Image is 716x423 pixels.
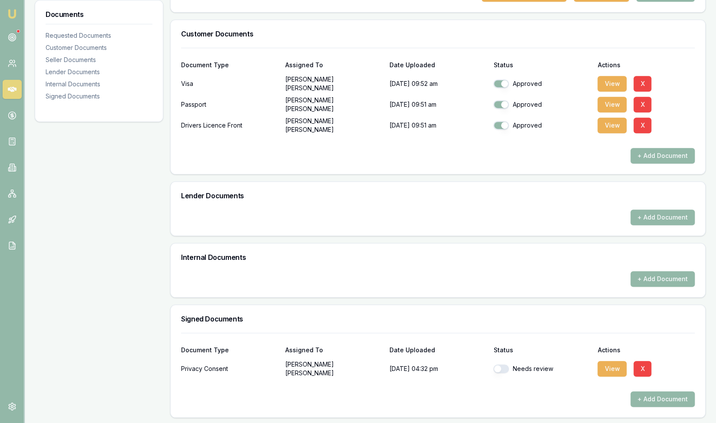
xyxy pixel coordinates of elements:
div: Privacy Consent [181,360,278,377]
div: Status [493,347,591,353]
button: View [597,118,627,133]
div: Approved [493,100,591,109]
button: View [597,97,627,112]
button: View [597,361,627,377]
div: Needs review [493,364,591,373]
h3: Lender Documents [181,192,695,199]
p: [DATE] 09:51 am [389,117,487,134]
div: Date Uploaded [389,62,487,68]
button: X [634,76,651,92]
div: Date Uploaded [389,347,487,353]
div: Internal Documents [46,80,152,89]
div: Visa [181,75,278,92]
h3: Documents [46,11,152,18]
img: emu-icon-u.png [7,9,17,19]
div: Status [493,62,591,68]
div: Requested Documents [46,31,152,40]
button: + Add Document [630,391,695,407]
div: Assigned To [285,347,383,353]
div: Drivers Licence Front [181,117,278,134]
p: [PERSON_NAME] [PERSON_NAME] [285,360,383,377]
div: Passport [181,96,278,113]
p: [DATE] 09:51 am [389,96,487,113]
button: + Add Document [630,271,695,287]
p: [PERSON_NAME] [PERSON_NAME] [285,117,383,134]
div: Seller Documents [46,56,152,64]
div: Actions [597,347,695,353]
div: Approved [493,79,591,88]
div: Document Type [181,62,278,68]
button: X [634,97,651,112]
div: Lender Documents [46,68,152,76]
h3: Customer Documents [181,30,695,37]
div: Actions [597,62,695,68]
div: Signed Documents [46,92,152,101]
div: Document Type [181,347,278,353]
div: Customer Documents [46,43,152,52]
button: + Add Document [630,148,695,164]
p: [DATE] 09:52 am [389,75,487,92]
div: Approved [493,121,591,130]
h3: Internal Documents [181,254,695,261]
button: X [634,118,651,133]
p: [DATE] 04:32 pm [389,360,487,377]
button: X [634,361,651,377]
button: + Add Document [630,210,695,225]
p: [PERSON_NAME] [PERSON_NAME] [285,75,383,92]
div: Assigned To [285,62,383,68]
p: [PERSON_NAME] [PERSON_NAME] [285,96,383,113]
h3: Signed Documents [181,315,695,322]
button: View [597,76,627,92]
